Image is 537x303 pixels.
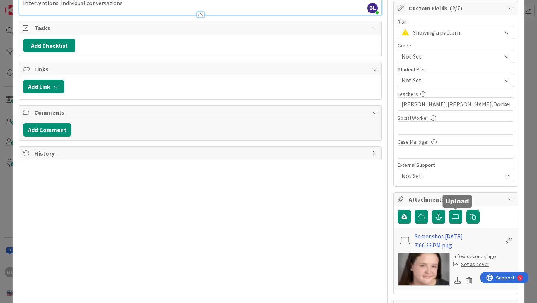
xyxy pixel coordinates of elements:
button: Add Checklist [23,39,75,52]
label: Case Manager [398,138,429,145]
div: External Support [398,162,514,168]
span: Not Set [402,76,501,85]
span: Attachments [409,195,504,204]
label: Social Worker [398,115,428,121]
span: Showing a pattern [413,27,497,38]
div: 5 [39,3,41,9]
div: Grade [398,43,514,48]
div: Download [453,276,462,285]
span: History [34,149,368,158]
span: Support [16,1,34,10]
span: BL [367,3,378,13]
div: Set as cover [453,260,489,268]
span: Not Set [402,171,501,180]
span: Tasks [34,24,368,32]
span: Custom Fields [409,4,504,13]
div: Student Plan [398,67,514,72]
button: Add Comment [23,123,71,137]
label: Teachers [398,91,418,97]
button: Add Link [23,80,64,93]
span: Not Set [402,51,497,62]
div: Risk [398,19,514,24]
a: Screenshot [DATE] 7.00.33 PM.png [415,232,501,250]
span: ( 2/7 ) [450,4,462,12]
div: a few seconds ago [453,253,496,260]
span: Comments [34,108,368,117]
span: Links [34,65,368,74]
h5: Upload [446,198,469,205]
